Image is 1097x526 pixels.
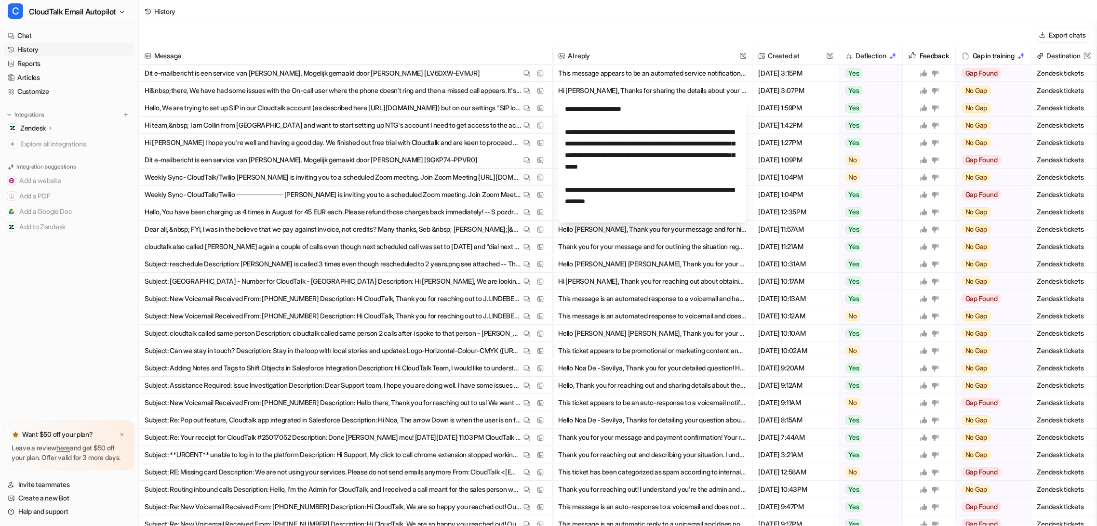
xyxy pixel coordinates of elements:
[845,450,862,460] span: Yes
[845,242,862,251] span: Yes
[962,467,1001,477] span: Gap Found
[16,162,76,171] p: Integration suggestions
[756,463,835,481] span: [DATE] 12:58AM
[845,485,862,494] span: Yes
[1035,273,1093,290] span: Zendesk tickets
[1036,28,1089,42] button: Export chats
[9,193,14,199] img: Add a PDF
[960,47,1027,65] div: Gap in training
[756,325,835,342] span: [DATE] 10:10AM
[756,186,835,203] span: [DATE] 1:04PM
[956,255,1024,273] button: No Gap
[145,307,521,325] p: Subject: New Voicemail Received From: [PHONE_NUMBER] Description: Hi CloudTalk, Thank you for rea...
[962,311,990,321] span: No Gap
[145,463,521,481] p: Subject: RE: Missing card Description: We are not using your services. Please do not send emails ...
[845,172,860,182] span: No
[845,276,862,286] span: Yes
[558,273,746,290] button: Hi [PERSON_NAME], Thank you for reaching out about obtaining a South Korea number on CloudTalk fo...
[558,221,746,238] button: Hello [PERSON_NAME], Thank you for your message and for highlighting your question about CloudTal...
[4,85,134,98] a: Customize
[122,111,129,118] img: menu_add.svg
[145,377,521,394] p: Subject: Assistance Required: Issue Investigation Description: Dear Support team, I hope you are ...
[962,363,990,373] span: No Gap
[1035,47,1093,65] span: Destination
[956,377,1024,394] button: No Gap
[1035,186,1093,203] span: Zendesk tickets
[8,3,23,19] span: C
[839,481,897,498] button: Yes
[1035,498,1093,515] span: Zendesk tickets
[956,65,1024,82] button: Gap Found
[4,188,134,204] button: Add a PDFAdd a PDF
[845,294,862,303] span: Yes
[956,151,1024,169] button: Gap Found
[558,307,746,325] button: This message is an automated response to voicemail and does not require a public reply. The ticke...
[962,68,1001,78] span: Gap Found
[56,444,70,452] a: here
[145,273,521,290] p: Subject: [GEOGRAPHIC_DATA] - Number for CloudTalk - [GEOGRAPHIC_DATA] Description: Hi [PERSON_NAM...
[756,359,835,377] span: [DATE] 9:20AM
[145,203,521,221] p: Hello, You have been charging us 4 times in August for 45 EUR each. Please refund those charges b...
[845,502,862,512] span: Yes
[1035,481,1093,498] span: Zendesk tickets
[839,82,897,99] button: Yes
[839,134,897,151] button: Yes
[845,120,862,130] span: Yes
[145,359,521,377] p: Subject: Adding Notes and Tags to Shift Objects in Salesforce Integration Description: Hi CloudTa...
[845,433,862,442] span: Yes
[558,290,746,307] button: This message is an automated response to a voicemail and has been categorized as spam. No action ...
[962,155,1001,165] span: Gap Found
[756,65,835,82] span: [DATE] 3:15PM
[1035,117,1093,134] span: Zendesk tickets
[558,446,746,463] button: Thank you for reaching out and describing your situation. I understand you were logged out of Clo...
[962,485,990,494] span: No Gap
[839,238,897,255] button: Yes
[756,290,835,307] span: [DATE] 10:13AM
[962,398,1001,408] span: Gap Found
[145,99,521,117] p: Hello, We are trying to set up SIP in our Cloudtalk account (as described here [URL][DOMAIN_NAME]...
[145,134,521,151] p: Hi [PERSON_NAME] I hope you're well and having a good day. We finished out free trial with Cloudt...
[1035,82,1093,99] span: Zendesk tickets
[1035,221,1093,238] span: Zendesk tickets
[756,446,835,463] span: [DATE] 3:21AM
[29,5,116,18] span: CloudTalk Email Autopilot
[839,342,897,359] button: No
[145,186,521,203] p: Weekly Sync- CloudTalk/Twilio ────────── [PERSON_NAME] is inviting you to a scheduled Zoom meetin...
[4,57,134,70] a: Reports
[839,429,897,446] button: Yes
[1035,359,1093,377] span: Zendesk tickets
[839,169,897,186] button: No
[558,411,746,429] button: Hello Noa De ‑ Sevilya, Thanks for detailing your question about the "pop out" feature and the ar...
[962,207,990,217] span: No Gap
[9,209,14,214] img: Add a Google Doc
[845,398,860,408] span: No
[10,125,15,131] img: Zendesk
[145,429,521,446] p: Subject: Re: Your receipt for CloudTalk #25017052 Description: Done [PERSON_NAME] mou! [DATE][DAT...
[558,463,746,481] button: This ticket has been categorized as spam according to internal procedures. No response will be se...
[9,224,14,230] img: Add to Zendesk
[962,190,1001,199] span: Gap Found
[962,242,990,251] span: No Gap
[558,429,746,446] button: Thank you for your message and payment confirmation! Your recent payment has been accepted, and t...
[4,491,134,505] a: Create a new Bot
[756,307,835,325] span: [DATE] 10:12AM
[839,186,897,203] button: Yes
[1035,429,1093,446] span: Zendesk tickets
[12,431,19,438] img: star
[845,103,862,113] span: Yes
[1035,134,1093,151] span: Zendesk tickets
[845,155,860,165] span: No
[1035,342,1093,359] span: Zendesk tickets
[845,363,862,373] span: Yes
[956,307,1024,325] button: No Gap
[756,411,835,429] span: [DATE] 8:15AM
[956,221,1024,238] button: No Gap
[756,394,835,411] span: [DATE] 9:11AM
[956,117,1024,134] button: No Gap
[145,169,521,186] p: Weekly Sync- CloudTalk/Twilio [PERSON_NAME] is inviting you to a scheduled Zoom meeting. Join Zoo...
[145,411,521,429] p: Subject: Re: Pop out feature, Cloudtalk app integrated in Salesforce Description: Hi Noa, The arr...
[839,411,897,429] button: Yes
[1035,290,1093,307] span: Zendesk tickets
[145,82,521,99] p: Hi&nbsp;there, We have had some issues with the On-call user where the phone doesn't ring and the...
[839,359,897,377] button: Yes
